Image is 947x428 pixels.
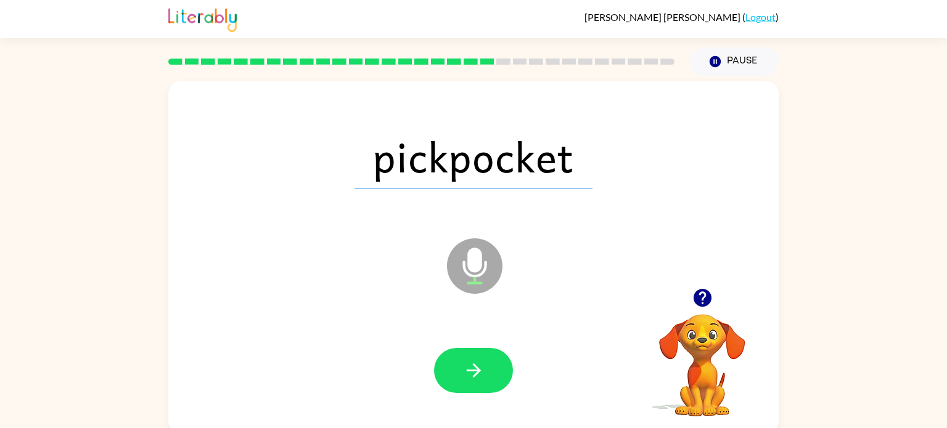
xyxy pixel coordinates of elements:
div: ( ) [584,11,779,23]
span: [PERSON_NAME] [PERSON_NAME] [584,11,742,23]
video: Your browser must support playing .mp4 files to use Literably. Please try using another browser. [641,295,764,418]
button: Pause [689,47,779,76]
span: pickpocket [355,124,592,188]
a: Logout [745,11,776,23]
img: Literably [168,5,237,32]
